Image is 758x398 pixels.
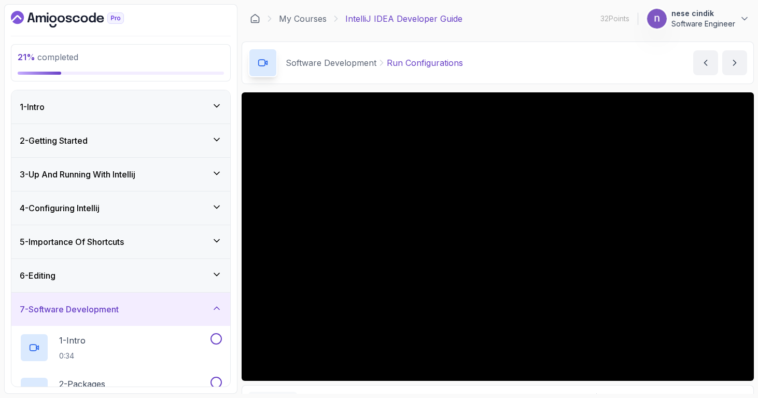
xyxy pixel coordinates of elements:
[722,50,747,75] button: next content
[20,333,222,362] button: 1-Intro0:34
[279,12,327,25] a: My Courses
[18,52,78,62] span: completed
[18,52,35,62] span: 21 %
[20,134,88,147] h3: 2 - Getting Started
[20,269,55,282] h3: 6 - Editing
[11,124,230,157] button: 2-Getting Started
[59,334,86,347] p: 1 - Intro
[11,293,230,326] button: 7-Software Development
[11,158,230,191] button: 3-Up And Running With Intellij
[20,101,45,113] h3: 1 - Intro
[345,12,462,25] p: IntelliJ IDEA Developer Guide
[693,50,718,75] button: previous content
[20,236,124,248] h3: 5 - Importance Of Shortcuts
[647,9,667,29] img: user profile image
[671,8,735,19] p: nese cindik
[11,90,230,123] button: 1-Intro
[286,57,376,69] p: Software Development
[11,225,230,258] button: 5-Importance Of Shortcuts
[20,168,135,181] h3: 3 - Up And Running With Intellij
[11,11,148,28] a: Dashboard
[671,19,735,29] p: Software Engineer
[59,378,105,390] p: 2 - Packages
[242,92,754,381] iframe: 3 - Run Configurations
[647,8,750,29] button: user profile imagenese cindikSoftware Engineer
[59,351,86,361] p: 0:34
[20,202,100,214] h3: 4 - Configuring Intellij
[600,13,629,24] p: 32 Points
[11,259,230,292] button: 6-Editing
[387,57,463,69] p: Run Configurations
[250,13,260,24] a: Dashboard
[11,191,230,225] button: 4-Configuring Intellij
[20,303,119,315] h3: 7 - Software Development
